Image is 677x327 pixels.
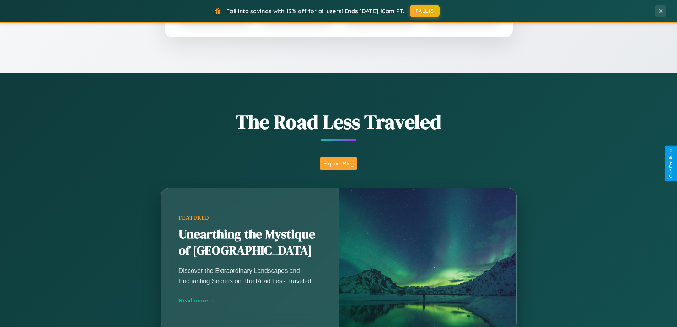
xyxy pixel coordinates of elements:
div: Featured [179,215,321,221]
button: FALL15 [410,5,440,17]
h2: Unearthing the Mystique of [GEOGRAPHIC_DATA] [179,226,321,259]
div: Give Feedback [668,149,673,178]
h1: The Road Less Traveled [125,108,552,136]
div: Read more → [179,297,321,304]
button: Explore Blog [320,157,357,170]
p: Discover the Extraordinary Landscapes and Enchanting Secrets on The Road Less Traveled. [179,266,321,286]
span: Fall into savings with 15% off for all users! Ends [DATE] 10am PT. [226,7,404,15]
